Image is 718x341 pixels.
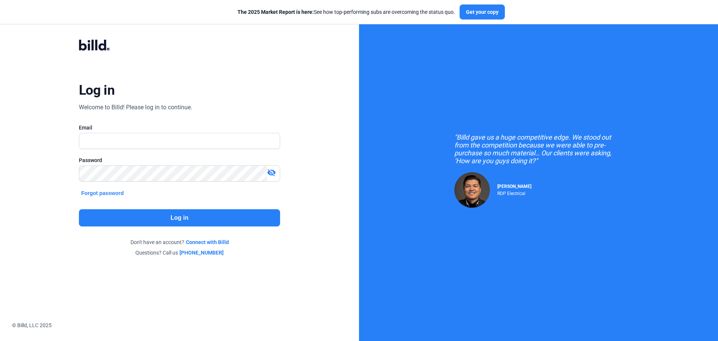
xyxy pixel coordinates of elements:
span: [PERSON_NAME] [497,184,531,189]
button: Forgot password [79,189,126,197]
div: See how top-performing subs are overcoming the status quo. [237,8,455,16]
div: Email [79,124,280,131]
span: The 2025 Market Report is here: [237,9,314,15]
div: Welcome to Billd! Please log in to continue. [79,103,192,112]
button: Get your copy [460,4,505,19]
div: Don't have an account? [79,238,280,246]
div: RDP Electrical [497,189,531,196]
mat-icon: visibility_off [267,168,276,177]
div: Log in [79,82,114,98]
button: Log in [79,209,280,226]
img: Raul Pacheco [454,172,490,208]
div: Password [79,156,280,164]
a: Connect with Billd [186,238,229,246]
div: Questions? Call us [79,249,280,256]
div: "Billd gave us a huge competitive edge. We stood out from the competition because we were able to... [454,133,623,165]
a: [PHONE_NUMBER] [179,249,224,256]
